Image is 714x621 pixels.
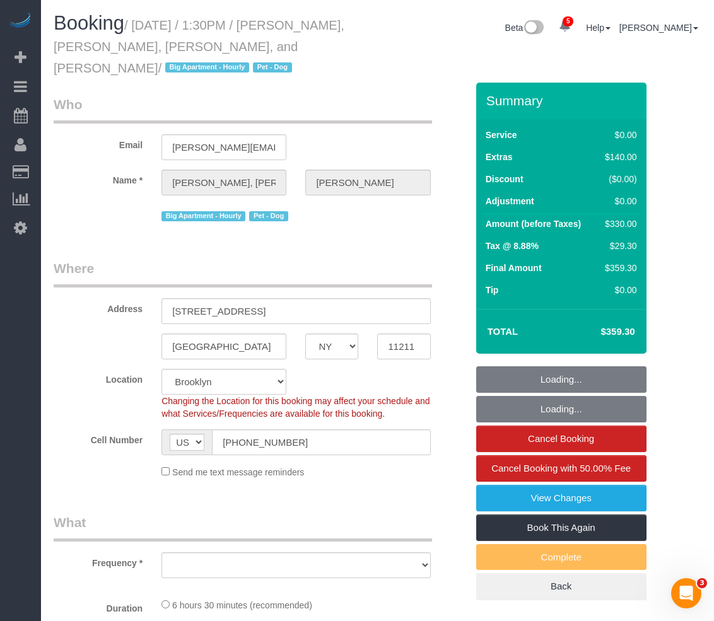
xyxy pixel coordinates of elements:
a: Book This Again [476,514,647,541]
label: Amount (before Taxes) [486,218,581,230]
iframe: Intercom live chat [671,578,701,608]
legend: What [54,513,432,542]
span: Big Apartment - Hourly [161,211,245,221]
span: Pet - Dog [249,211,288,221]
label: Cell Number [44,429,152,446]
label: Tax @ 8.88% [486,240,539,252]
label: Name * [44,170,152,187]
span: Pet - Dog [253,62,291,73]
a: Cancel Booking with 50.00% Fee [476,455,647,482]
span: Cancel Booking with 50.00% Fee [491,463,631,473]
label: Final Amount [486,262,542,274]
span: 5 [563,16,573,26]
span: Booking [54,12,124,34]
span: Send me text message reminders [172,467,304,477]
div: $29.30 [600,240,636,252]
label: Adjustment [486,195,534,207]
legend: Who [54,95,432,124]
a: Beta [505,23,544,33]
label: Frequency * [44,552,152,569]
span: Changing the Location for this booking may affect your schedule and what Services/Frequencies are... [161,396,430,419]
input: Zip Code [377,334,430,359]
label: Service [486,129,517,141]
label: Extras [486,151,513,163]
span: 3 [697,578,707,588]
small: / [DATE] / 1:30PM / [PERSON_NAME], [PERSON_NAME], [PERSON_NAME], and [PERSON_NAME] [54,18,344,75]
div: $359.30 [600,262,636,274]
span: 6 hours 30 minutes (recommended) [172,600,312,610]
label: Tip [486,284,499,296]
img: New interface [523,20,544,37]
a: [PERSON_NAME] [619,23,698,33]
label: Email [44,134,152,151]
h3: Summary [486,93,640,108]
label: Address [44,298,152,315]
div: ($0.00) [600,173,636,185]
label: Discount [486,173,524,185]
input: Last Name [305,170,430,195]
div: $330.00 [600,218,636,230]
h4: $359.30 [563,327,635,337]
a: Cancel Booking [476,426,647,452]
input: Cell Number [212,429,430,455]
input: Email [161,134,286,160]
span: / [158,61,296,75]
input: City [161,334,286,359]
span: Big Apartment - Hourly [165,62,249,73]
label: Duration [44,598,152,615]
strong: Total [488,326,518,337]
label: Location [44,369,152,386]
a: 5 [553,13,577,40]
div: $140.00 [600,151,636,163]
div: $0.00 [600,195,636,207]
a: View Changes [476,485,647,511]
input: First Name [161,170,286,195]
legend: Where [54,259,432,287]
a: Help [586,23,611,33]
img: Automaid Logo [8,13,33,30]
a: Back [476,573,647,600]
div: $0.00 [600,129,636,141]
div: $0.00 [600,284,636,296]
